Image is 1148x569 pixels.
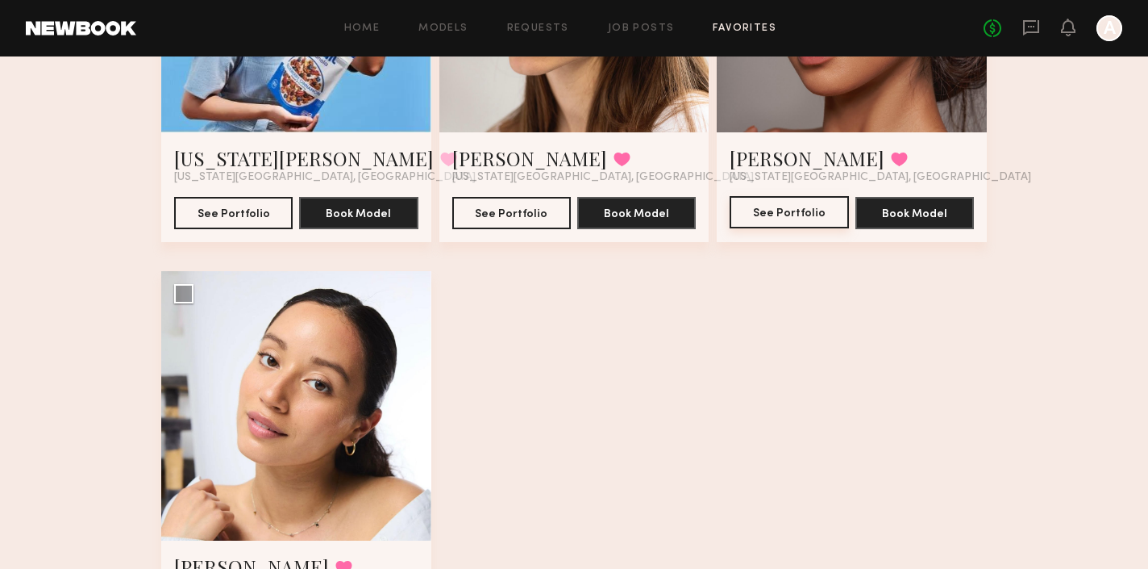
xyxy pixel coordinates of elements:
a: [US_STATE][PERSON_NAME] [174,145,434,171]
a: Home [344,23,381,34]
a: A [1096,15,1122,41]
a: Models [418,23,468,34]
button: See Portfolio [730,196,848,228]
button: Book Model [577,197,696,229]
a: Requests [507,23,569,34]
button: Book Model [299,197,418,229]
a: Favorites [713,23,776,34]
a: [PERSON_NAME] [452,145,607,171]
a: Book Model [299,206,418,220]
span: [US_STATE][GEOGRAPHIC_DATA], [GEOGRAPHIC_DATA] [174,171,476,184]
button: See Portfolio [174,197,293,229]
span: [US_STATE][GEOGRAPHIC_DATA], [GEOGRAPHIC_DATA] [730,171,1031,184]
a: Book Model [577,206,696,220]
a: See Portfolio [730,197,848,229]
button: See Portfolio [452,197,571,229]
a: [PERSON_NAME] [730,145,884,171]
span: [US_STATE][GEOGRAPHIC_DATA], [GEOGRAPHIC_DATA] [452,171,754,184]
button: Book Model [855,197,974,229]
a: Book Model [855,206,974,220]
a: Job Posts [608,23,675,34]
